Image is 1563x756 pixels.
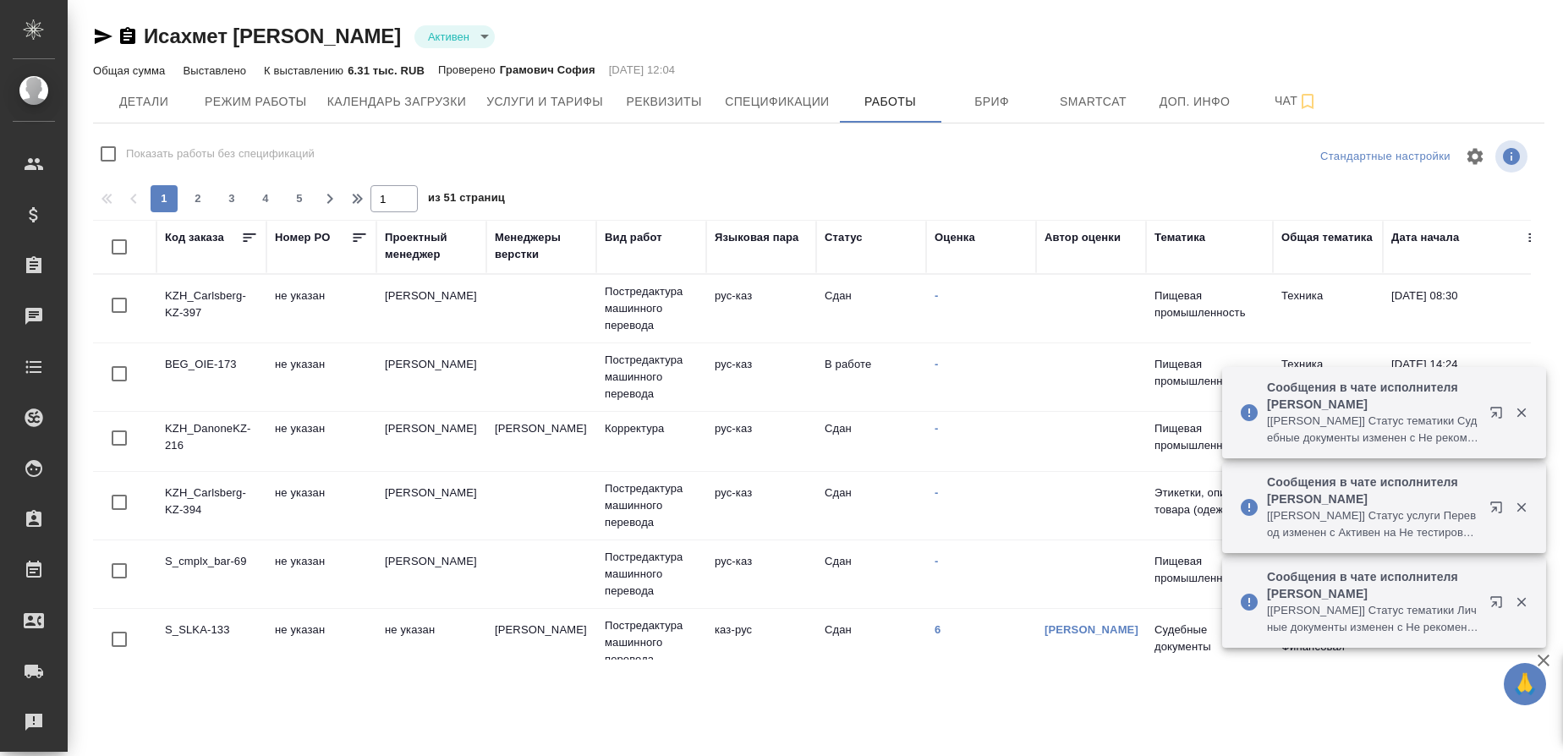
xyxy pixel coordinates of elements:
p: [[PERSON_NAME]] Статус тематики Судебные документы изменен с Не рекомендован на Не тестировался [1267,413,1478,446]
div: Оценка [935,229,975,246]
td: Сдан [816,613,926,672]
p: Постредактура машинного перевода [605,480,698,531]
td: [PERSON_NAME] [376,545,486,604]
td: рус-каз [706,545,816,604]
span: Реквизиты [623,91,705,112]
a: - [935,486,938,499]
p: [DATE] 12:04 [609,62,676,79]
span: из 51 страниц [428,188,505,212]
td: не указан [266,348,376,407]
div: Общая тематика [1281,229,1373,246]
td: KZH_DanoneKZ-216 [156,412,266,471]
div: Автор оценки [1045,229,1121,246]
div: Менеджеры верстки [495,229,588,263]
td: [DATE] 08:30 [1383,279,1552,338]
div: Номер PO [275,229,330,246]
span: Чат [1256,90,1337,112]
span: 3 [218,190,245,207]
span: Работы [850,91,931,112]
div: Активен [414,25,495,48]
td: Сдан [816,412,926,471]
td: не указан [266,545,376,604]
a: [PERSON_NAME] [1045,623,1138,636]
p: Грамович София [500,62,595,79]
a: - [935,555,938,567]
td: [PERSON_NAME] [376,279,486,338]
p: Сообщения в чате исполнителя [PERSON_NAME] [1267,474,1478,507]
td: Сдан [816,545,926,604]
button: Закрыть [1504,594,1538,610]
td: Сдан [816,476,926,535]
span: Показать работы без спецификаций [126,145,315,162]
div: Код заказа [165,229,224,246]
td: BEG_OIE-173 [156,348,266,407]
button: 3 [218,185,245,212]
span: Toggle Row Selected [101,622,137,657]
span: Календарь загрузки [327,91,467,112]
p: Постредактура машинного перевода [605,283,698,334]
td: Техника [1273,279,1383,338]
td: KZH_Carlsberg-KZ-394 [156,476,266,535]
td: не указан [376,613,486,672]
a: - [935,289,938,302]
button: Открыть в новой вкладке [1479,396,1520,436]
span: 2 [184,190,211,207]
span: Режим работы [205,91,307,112]
td: KZH_Carlsberg-KZ-397 [156,279,266,338]
span: Настроить таблицу [1455,136,1495,177]
button: Закрыть [1504,405,1538,420]
td: [PERSON_NAME] [376,476,486,535]
p: Постредактура машинного перевода [605,352,698,403]
td: Сдан [816,279,926,338]
p: Общая сумма [93,64,169,77]
td: В работе [816,348,926,407]
p: [[PERSON_NAME]] Статус тематики Личные документы изменен с Не рекомендован на Не тестировался [1267,602,1478,636]
span: Toggle Row Selected [101,553,137,589]
button: Активен [423,30,474,44]
svg: Подписаться [1297,91,1318,112]
button: Скопировать ссылку для ЯМессенджера [93,26,113,47]
div: Проектный менеджер [385,229,478,263]
a: 6 [935,623,941,636]
span: Посмотреть информацию [1495,140,1531,173]
p: [[PERSON_NAME]] Статус услуги Перевод изменен с Активен на Не тестировался [1267,507,1478,541]
td: [PERSON_NAME] [376,348,486,407]
td: [DATE] 14:24 [1383,348,1552,407]
div: Языковая пара [715,229,799,246]
td: [PERSON_NAME] [486,412,596,471]
span: 4 [252,190,279,207]
p: Проверено [438,62,500,79]
p: Пищевая промышленность [1154,356,1264,390]
span: Услуги и тарифы [486,91,603,112]
p: Судебные документы [1154,622,1264,655]
button: 4 [252,185,279,212]
td: не указан [266,476,376,535]
span: Smartcat [1053,91,1134,112]
span: Toggle Row Selected [101,356,137,392]
p: Сообщения в чате исполнителя [PERSON_NAME] [1267,568,1478,602]
td: Техника [1273,348,1383,407]
span: Toggle Row Selected [101,288,137,323]
p: К выставлению [264,64,348,77]
p: Сообщения в чате исполнителя [PERSON_NAME] [1267,379,1478,413]
p: Постредактура машинного перевода [605,617,698,668]
td: не указан [266,412,376,471]
td: рус-каз [706,476,816,535]
a: Исахмет [PERSON_NAME] [144,25,401,47]
button: Открыть в новой вкладке [1479,585,1520,626]
a: - [935,422,938,435]
button: Открыть в новой вкладке [1479,490,1520,531]
div: Дата начала [1391,229,1459,246]
p: Пищевая промышленность [1154,420,1264,454]
span: Доп. инфо [1154,91,1236,112]
button: 2 [184,185,211,212]
td: не указан [266,613,376,672]
div: Статус [825,229,863,246]
div: split button [1316,144,1455,170]
button: Скопировать ссылку [118,26,138,47]
div: Вид работ [605,229,662,246]
td: каз-рус [706,613,816,672]
p: Корректура [605,420,698,437]
td: рус-каз [706,412,816,471]
td: рус-каз [706,348,816,407]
